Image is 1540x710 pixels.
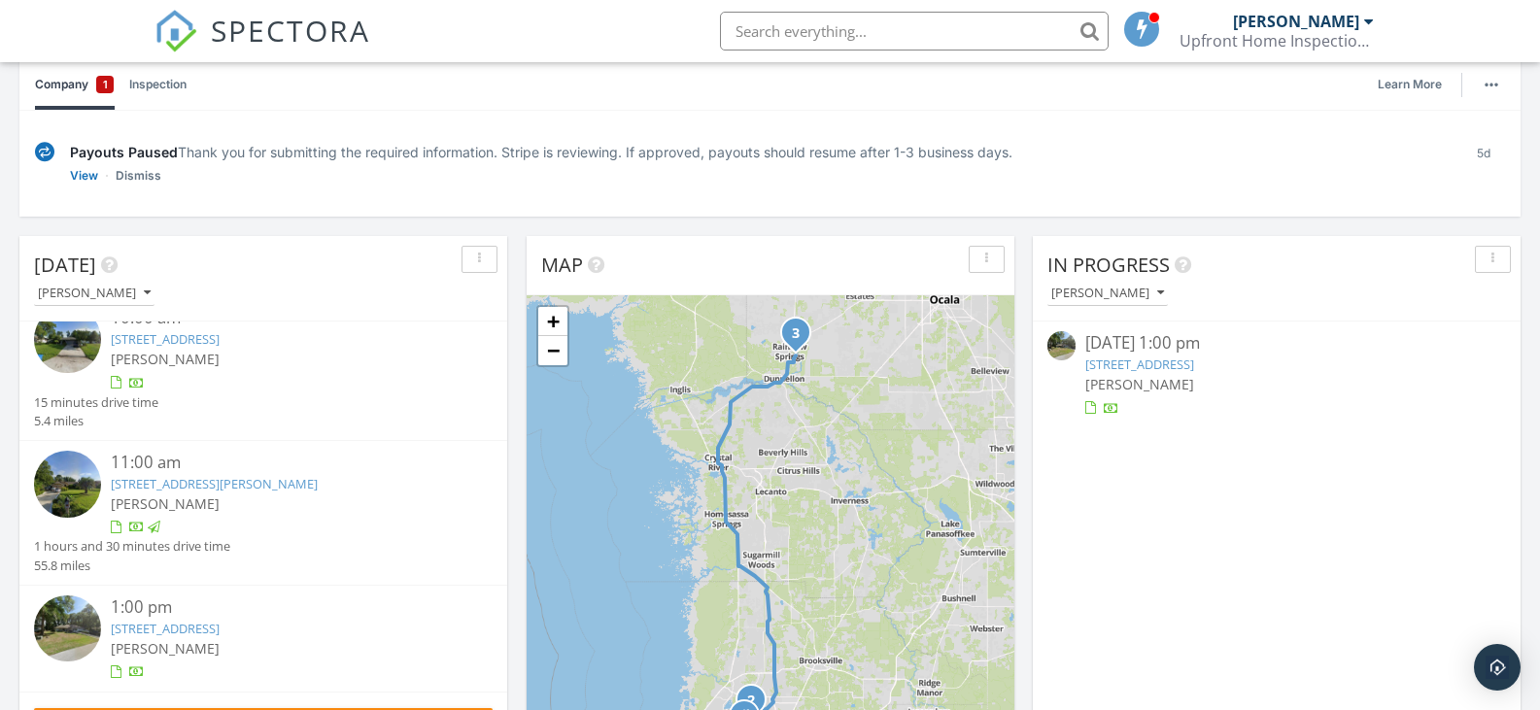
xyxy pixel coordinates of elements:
a: [STREET_ADDRESS][PERSON_NAME] [111,475,318,492]
input: Search everything... [720,12,1109,51]
a: Zoom in [538,307,567,336]
img: streetview [34,306,101,373]
a: 1:00 pm [STREET_ADDRESS] [PERSON_NAME] [34,595,493,682]
div: 19051 SW 91st Ln, Dunnellon, FL 34432 [796,332,807,344]
button: [PERSON_NAME] [1047,281,1168,307]
img: ellipsis-632cfdd7c38ec3a7d453.svg [1485,83,1498,86]
a: View [70,166,98,186]
div: 5d [1461,142,1505,186]
i: 3 [792,327,800,341]
a: Company [35,59,114,110]
div: [PERSON_NAME] [1233,12,1359,31]
button: [PERSON_NAME] [34,281,154,307]
span: [PERSON_NAME] [1085,375,1194,393]
a: Inspection [129,59,187,110]
span: [PERSON_NAME] [111,494,220,513]
a: Learn More [1378,75,1454,94]
a: Zoom out [538,336,567,365]
a: 10:00 am [STREET_ADDRESS] [PERSON_NAME] 15 minutes drive time 5.4 miles [34,306,493,430]
img: streetview [34,595,101,662]
div: 1:00 pm [111,595,455,620]
img: streetview [1047,331,1076,359]
img: under-review-2fe708636b114a7f4b8d.svg [35,142,54,162]
a: [DATE] 1:00 pm [STREET_ADDRESS] [PERSON_NAME] [1047,331,1506,418]
div: Thank you for submitting the required information. Stripe is reviewing. If approved, payouts shou... [70,142,1446,162]
div: [DATE] 1:00 pm [1085,331,1467,355]
div: 55.8 miles [34,557,230,575]
a: SPECTORA [154,26,370,67]
span: [PERSON_NAME] [111,350,220,368]
span: SPECTORA [211,10,370,51]
span: [DATE] [34,252,96,278]
a: [STREET_ADDRESS] [1085,355,1194,373]
i: 2 [747,694,755,708]
span: In Progress [1047,252,1170,278]
span: Map [541,252,583,278]
span: [PERSON_NAME] [111,639,220,658]
div: Upfront Home Inspections, LLC [1180,31,1374,51]
span: Payouts Paused [70,144,178,160]
a: 11:00 am [STREET_ADDRESS][PERSON_NAME] [PERSON_NAME] 1 hours and 30 minutes drive time 55.8 miles [34,451,493,575]
div: 1 hours and 30 minutes drive time [34,537,230,556]
a: [STREET_ADDRESS] [111,620,220,637]
div: 5.4 miles [34,412,158,430]
span: 1 [103,75,108,94]
a: [STREET_ADDRESS] [111,330,220,348]
a: Dismiss [116,166,161,186]
div: 15 minutes drive time [34,393,158,412]
div: [PERSON_NAME] [1051,287,1164,300]
div: [PERSON_NAME] [38,287,151,300]
img: streetview [34,451,101,518]
div: Open Intercom Messenger [1474,644,1521,691]
img: The Best Home Inspection Software - Spectora [154,10,197,52]
div: 11:00 am [111,451,455,475]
